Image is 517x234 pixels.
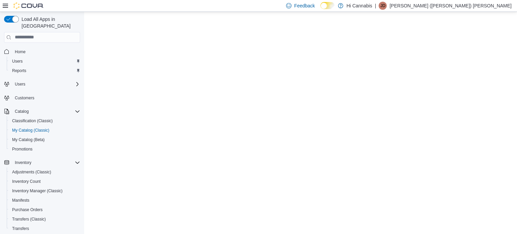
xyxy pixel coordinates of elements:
span: Classification (Classic) [12,118,53,124]
p: [PERSON_NAME] ([PERSON_NAME]) [PERSON_NAME] [389,2,512,10]
a: Reports [9,67,29,75]
a: Users [9,57,25,65]
span: Users [12,80,80,88]
span: Load All Apps in [GEOGRAPHIC_DATA] [19,16,80,29]
a: Promotions [9,145,35,153]
button: Purchase Orders [7,205,83,214]
span: Customers [12,94,80,102]
span: Adjustments (Classic) [9,168,80,176]
a: Classification (Classic) [9,117,56,125]
span: JD [380,2,385,10]
p: | [375,2,376,10]
span: Home [12,47,80,56]
a: My Catalog (Beta) [9,136,47,144]
a: My Catalog (Classic) [9,126,52,134]
span: Inventory Count [9,177,80,186]
span: My Catalog (Classic) [9,126,80,134]
a: Transfers (Classic) [9,215,48,223]
button: Users [7,57,83,66]
button: Inventory Count [7,177,83,186]
span: Transfers [12,226,29,231]
span: Manifests [12,198,29,203]
button: Home [1,47,83,57]
button: Catalog [1,107,83,116]
button: Adjustments (Classic) [7,167,83,177]
button: My Catalog (Classic) [7,126,83,135]
a: Inventory Count [9,177,43,186]
input: Dark Mode [320,2,335,9]
button: Inventory [12,159,34,167]
span: Users [12,59,23,64]
a: Inventory Manager (Classic) [9,187,65,195]
button: Manifests [7,196,83,205]
button: My Catalog (Beta) [7,135,83,144]
span: Customers [15,95,34,101]
button: Transfers (Classic) [7,214,83,224]
span: Catalog [12,107,80,115]
span: My Catalog (Beta) [9,136,80,144]
span: Users [9,57,80,65]
span: Manifests [9,196,80,204]
button: Inventory [1,158,83,167]
span: Transfers [9,225,80,233]
span: Users [15,81,25,87]
button: Users [12,80,28,88]
span: Home [15,49,26,55]
span: My Catalog (Beta) [12,137,45,142]
span: Catalog [15,109,29,114]
button: Promotions [7,144,83,154]
button: Transfers [7,224,83,233]
button: Reports [7,66,83,75]
span: Inventory [15,160,31,165]
button: Catalog [12,107,31,115]
a: Transfers [9,225,32,233]
span: My Catalog (Classic) [12,128,49,133]
span: Adjustments (Classic) [12,169,51,175]
span: Inventory Manager (Classic) [12,188,63,194]
button: Customers [1,93,83,103]
span: Inventory Manager (Classic) [9,187,80,195]
span: Transfers (Classic) [12,216,46,222]
span: Feedback [294,2,315,9]
span: Inventory Count [12,179,41,184]
span: Promotions [9,145,80,153]
span: Classification (Classic) [9,117,80,125]
a: Adjustments (Classic) [9,168,54,176]
a: Purchase Orders [9,206,45,214]
p: Hi Cannabis [347,2,372,10]
div: Jeff (Dumas) Norodom Chiang [379,2,387,10]
a: Manifests [9,196,32,204]
span: Inventory [12,159,80,167]
span: Reports [9,67,80,75]
a: Customers [12,94,37,102]
a: Home [12,48,28,56]
span: Promotions [12,146,33,152]
button: Users [1,79,83,89]
span: Purchase Orders [12,207,43,212]
span: Reports [12,68,26,73]
button: Classification (Classic) [7,116,83,126]
span: Purchase Orders [9,206,80,214]
span: Transfers (Classic) [9,215,80,223]
img: Cova [13,2,44,9]
button: Inventory Manager (Classic) [7,186,83,196]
